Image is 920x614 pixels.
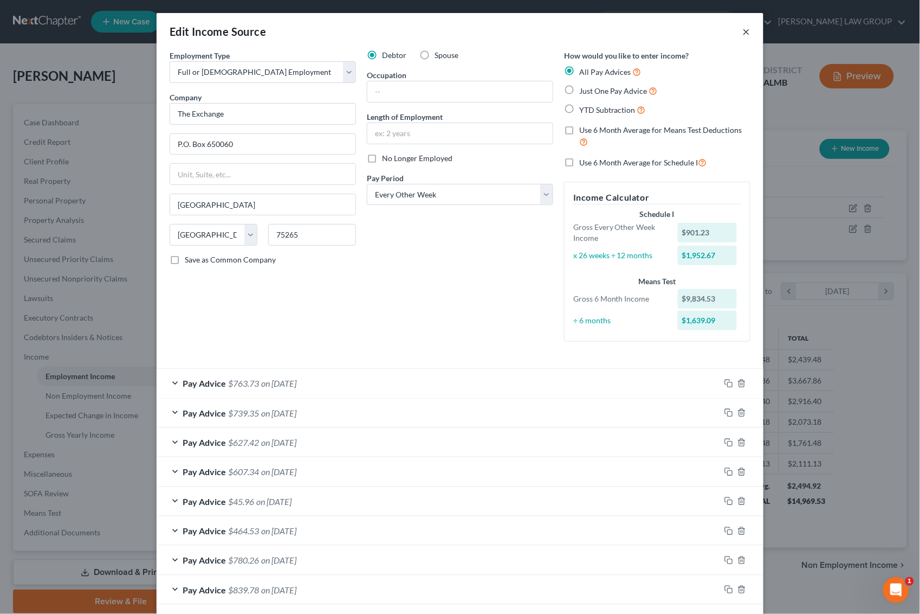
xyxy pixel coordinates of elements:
[256,496,291,507] span: on [DATE]
[573,209,741,220] div: Schedule I
[678,223,737,242] div: $901.23
[678,311,737,330] div: $1,639.09
[435,50,458,60] span: Spouse
[579,67,631,76] span: All Pay Advices
[183,496,226,507] span: Pay Advice
[228,496,254,507] span: $45.96
[170,134,355,155] input: Enter address...
[228,585,259,595] span: $839.78
[268,224,356,246] input: Enter zip...
[367,111,443,123] label: Length of Employment
[183,555,226,565] span: Pay Advice
[183,437,226,447] span: Pay Advice
[382,50,406,60] span: Debtor
[261,378,296,388] span: on [DATE]
[261,555,296,565] span: on [DATE]
[170,51,230,60] span: Employment Type
[185,255,276,264] span: Save as Common Company
[367,69,406,81] label: Occupation
[261,437,296,447] span: on [DATE]
[579,105,636,114] span: YTD Subtraction
[579,125,742,135] span: Use 6 Month Average for Means Test Deductions
[573,276,741,287] div: Means Test
[568,222,672,244] div: Gross Every Other Week Income
[261,526,296,536] span: on [DATE]
[883,577,909,603] iframe: Intercom live chat
[183,378,226,388] span: Pay Advice
[579,86,647,95] span: Just One Pay Advice
[678,289,737,309] div: $9,834.53
[183,526,226,536] span: Pay Advice
[170,194,355,215] input: Enter city...
[170,103,356,125] input: Search company by name...
[170,24,266,39] div: Edit Income Source
[228,378,259,388] span: $763.73
[261,408,296,418] span: on [DATE]
[573,191,741,204] h5: Income Calculator
[367,81,553,102] input: --
[183,585,226,595] span: Pay Advice
[261,466,296,477] span: on [DATE]
[228,555,259,565] span: $780.26
[678,246,737,265] div: $1,952.67
[183,408,226,418] span: Pay Advice
[367,174,404,183] span: Pay Period
[228,526,259,536] span: $464.53
[170,164,355,184] input: Unit, Suite, etc...
[743,25,750,38] button: ×
[228,466,259,477] span: $607.34
[905,577,914,586] span: 1
[261,585,296,595] span: on [DATE]
[579,158,698,167] span: Use 6 Month Average for Schedule I
[564,50,689,61] label: How would you like to enter income?
[568,293,672,304] div: Gross 6 Month Income
[170,93,202,102] span: Company
[228,437,259,447] span: $627.42
[228,408,259,418] span: $739.35
[568,315,672,326] div: ÷ 6 months
[568,250,672,261] div: x 26 weeks ÷ 12 months
[183,466,226,477] span: Pay Advice
[367,123,553,144] input: ex: 2 years
[382,153,452,163] span: No Longer Employed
